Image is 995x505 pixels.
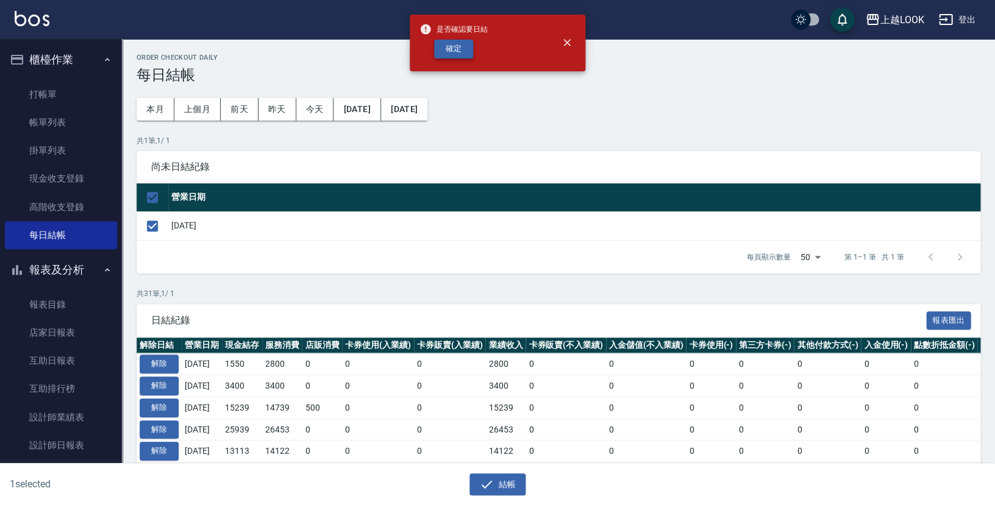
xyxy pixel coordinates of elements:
td: 0 [526,353,606,375]
a: 報表匯出 [926,314,971,325]
button: 解除 [140,398,179,417]
td: 0 [911,418,978,440]
button: 解除 [140,442,179,461]
th: 現金結存 [222,337,262,353]
h2: Order checkout daily [137,54,980,62]
a: 打帳單 [5,80,117,108]
button: 前天 [221,98,259,121]
td: 0 [911,353,978,375]
th: 解除日結 [137,337,182,353]
button: 結帳 [469,473,526,496]
td: 0 [414,375,486,397]
td: [DATE] [182,397,222,418]
a: 現金收支登錄 [5,164,117,192]
a: 報表目錄 [5,291,117,319]
button: 今天 [296,98,334,121]
button: close [554,29,580,56]
td: 0 [794,375,861,397]
span: 日結紀錄 [151,314,926,327]
button: 解除 [140,420,179,439]
td: 0 [861,440,911,462]
td: 0 [302,353,342,375]
button: [DATE] [333,98,380,121]
td: 0 [794,353,861,375]
th: 點數折抵金額(-) [911,337,978,353]
span: 尚未日結紀錄 [151,161,966,173]
a: 每日結帳 [5,221,117,249]
th: 卡券使用(-) [686,337,736,353]
td: 0 [861,353,911,375]
td: 14122 [262,440,302,462]
td: 1550 [222,353,262,375]
td: 0 [736,397,794,418]
img: Logo [15,11,49,26]
td: 15239 [485,397,526,418]
p: 共 1 筆, 1 / 1 [137,135,980,146]
td: 0 [526,375,606,397]
td: 0 [606,440,687,462]
button: 報表匯出 [926,311,971,330]
td: 14122 [485,440,526,462]
td: 0 [526,418,606,440]
td: [DATE] [182,375,222,397]
button: 上個月 [174,98,221,121]
td: 0 [794,440,861,462]
td: 0 [414,353,486,375]
td: 0 [794,397,861,418]
td: 0 [911,397,978,418]
td: 0 [686,440,736,462]
th: 服務消費 [262,337,302,353]
th: 第三方卡券(-) [736,337,794,353]
button: 解除 [140,376,179,395]
td: [DATE] [182,353,222,375]
span: 是否確認要日結 [419,23,488,35]
th: 卡券販賣(不入業績) [526,337,606,353]
td: 13113 [222,440,262,462]
th: 其他付款方式(-) [794,337,861,353]
th: 營業日期 [168,183,980,212]
td: 3400 [262,375,302,397]
th: 營業日期 [182,337,222,353]
td: 0 [736,375,794,397]
td: [DATE] [168,211,980,240]
td: 0 [736,440,794,462]
button: 登出 [933,9,980,31]
td: 0 [414,418,486,440]
td: 0 [342,418,414,440]
td: 15239 [222,397,262,418]
th: 卡券使用(入業績) [342,337,414,353]
td: 0 [526,397,606,418]
td: 0 [302,440,342,462]
td: 0 [861,375,911,397]
td: 0 [606,397,687,418]
td: [DATE] [182,418,222,440]
td: 0 [526,440,606,462]
a: 互助日報表 [5,347,117,375]
th: 卡券販賣(入業績) [414,337,486,353]
th: 入金儲值(不入業績) [606,337,687,353]
a: 設計師日報表 [5,431,117,459]
th: 店販消費 [302,337,342,353]
td: 0 [736,353,794,375]
td: 0 [686,353,736,375]
td: 0 [911,375,978,397]
td: 0 [342,353,414,375]
td: 3400 [485,375,526,397]
td: 3400 [222,375,262,397]
td: 2800 [262,353,302,375]
a: 帳單列表 [5,108,117,136]
h6: 1 selected [10,476,246,492]
td: 26453 [485,418,526,440]
button: 上越LOOK [860,7,929,32]
button: [DATE] [381,98,427,121]
th: 入金使用(-) [861,337,911,353]
td: 0 [606,418,687,440]
a: 店家日報表 [5,319,117,347]
p: 共 31 筆, 1 / 1 [137,288,980,299]
td: 0 [911,440,978,462]
a: 高階收支登錄 [5,193,117,221]
div: 上越LOOK [880,12,924,27]
p: 每頁顯示數量 [747,252,791,263]
button: 昨天 [259,98,296,121]
td: 500 [302,397,342,418]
